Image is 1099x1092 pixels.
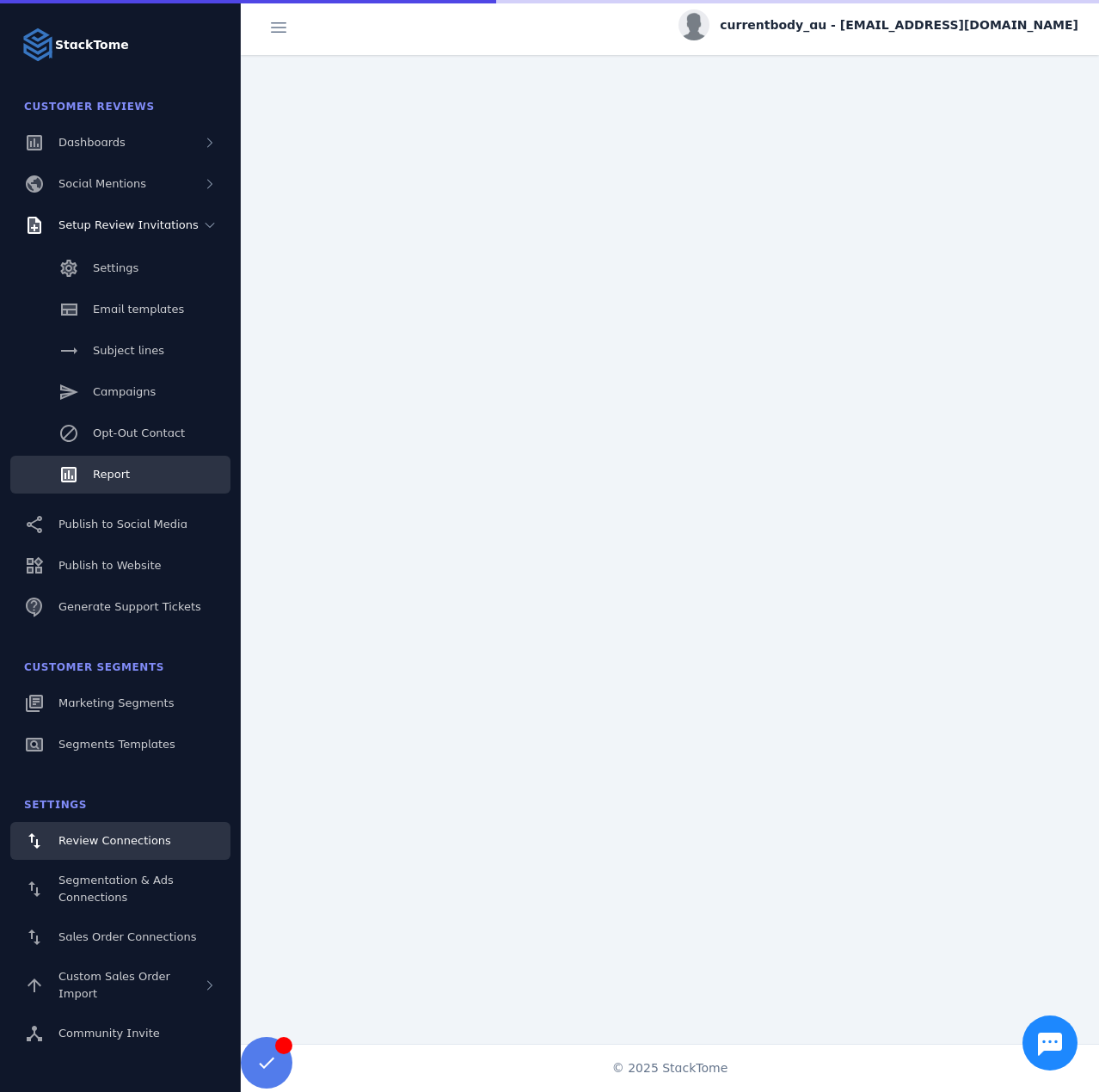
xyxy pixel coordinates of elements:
span: Email templates [93,303,184,316]
span: Social Mentions [58,177,146,190]
a: Report [10,456,230,494]
img: Logo image [21,28,55,62]
a: Email templates [10,291,230,328]
span: Customer Reviews [24,101,155,113]
a: Campaigns [10,373,230,411]
span: Segments Templates [58,738,175,751]
span: Dashboards [58,136,126,149]
a: Publish to Social Media [10,506,230,543]
span: Report [93,468,130,481]
span: currentbody_au - [EMAIL_ADDRESS][DOMAIN_NAME] [720,16,1078,34]
a: Settings [10,249,230,287]
button: currentbody_au - [EMAIL_ADDRESS][DOMAIN_NAME] [678,9,1078,40]
span: Settings [93,261,138,274]
a: Opt-Out Contact [10,414,230,452]
a: Segmentation & Ads Connections [10,863,230,915]
a: Segments Templates [10,726,230,764]
span: Custom Sales Order Import [58,970,170,1000]
a: Marketing Segments [10,684,230,722]
a: Community Invite [10,1015,230,1052]
span: Opt-Out Contact [93,426,185,439]
a: Generate Support Tickets [10,588,230,626]
span: Customer Segments [24,661,164,673]
span: Sales Order Connections [58,930,196,943]
span: Publish to Social Media [58,518,187,531]
img: profile.jpg [678,9,709,40]
span: Campaigns [93,385,156,398]
span: Settings [24,799,87,811]
span: Segmentation & Ads Connections [58,874,174,904]
span: Generate Support Tickets [58,600,201,613]
span: Publish to Website [58,559,161,572]
span: Review Connections [58,834,171,847]
a: Publish to Website [10,547,230,585]
strong: StackTome [55,36,129,54]
span: Subject lines [93,344,164,357]
span: Setup Review Invitations [58,218,199,231]
span: Marketing Segments [58,696,174,709]
a: Subject lines [10,332,230,370]
a: Sales Order Connections [10,918,230,956]
span: © 2025 StackTome [612,1059,728,1077]
span: Community Invite [58,1027,160,1040]
a: Review Connections [10,822,230,860]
